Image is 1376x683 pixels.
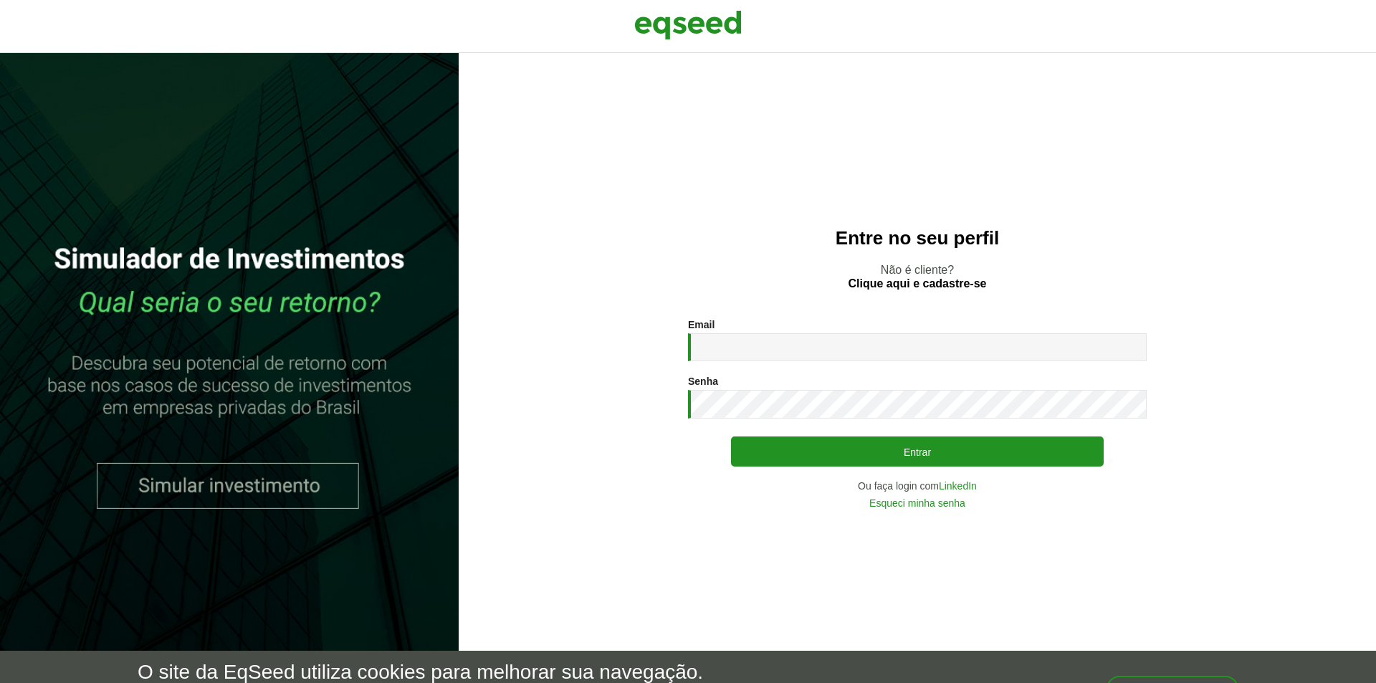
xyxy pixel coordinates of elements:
div: Ou faça login com [688,481,1147,491]
label: Email [688,320,715,330]
a: Clique aqui e cadastre-se [849,278,987,290]
a: Esqueci minha senha [869,498,965,508]
label: Senha [688,376,718,386]
h2: Entre no seu perfil [487,228,1347,249]
img: EqSeed Logo [634,7,742,43]
p: Não é cliente? [487,263,1347,290]
button: Entrar [731,436,1104,467]
a: LinkedIn [939,481,977,491]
